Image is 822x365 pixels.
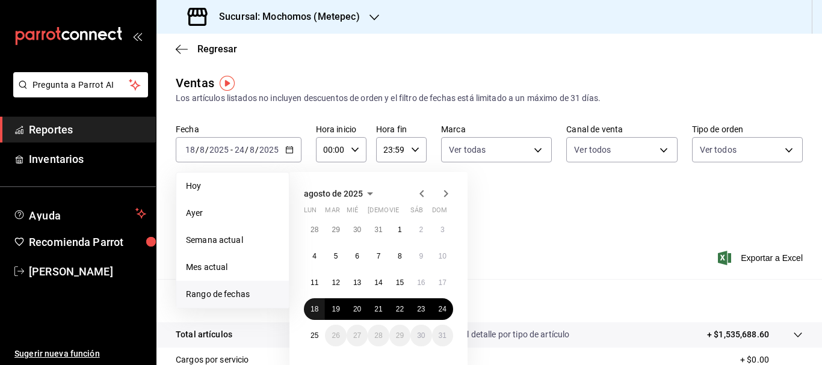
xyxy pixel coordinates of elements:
[439,252,447,260] abbr: 10 de agosto de 2025
[353,225,361,234] abbr: 30 de julio de 2025
[396,305,404,313] abbr: 22 de agosto de 2025
[332,305,339,313] abbr: 19 de agosto de 2025
[707,328,769,341] p: + $1,535,688.60
[14,348,146,360] span: Sugerir nueva función
[325,206,339,219] abbr: martes
[353,305,361,313] abbr: 20 de agosto de 2025
[410,245,431,267] button: 9 de agosto de 2025
[29,234,146,250] span: Recomienda Parrot
[186,207,279,219] span: Ayer
[389,245,410,267] button: 8 de agosto de 2025
[186,180,279,192] span: Hoy
[449,144,486,156] span: Ver todas
[325,325,346,346] button: 26 de agosto de 2025
[389,325,410,346] button: 29 de agosto de 2025
[419,225,423,234] abbr: 2 de agosto de 2025
[29,206,131,221] span: Ayuda
[209,145,229,155] input: ----
[186,288,279,301] span: Rango de fechas
[355,252,359,260] abbr: 6 de agosto de 2025
[196,145,199,155] span: /
[332,225,339,234] abbr: 29 de julio de 2025
[410,325,431,346] button: 30 de agosto de 2025
[417,331,425,340] abbr: 30 de agosto de 2025
[255,145,259,155] span: /
[347,272,368,293] button: 13 de agosto de 2025
[304,189,363,198] span: agosto de 2025
[316,125,366,133] label: Hora inicio
[374,225,382,234] abbr: 31 de julio de 2025
[389,272,410,293] button: 15 de agosto de 2025
[334,252,338,260] abbr: 5 de agosto de 2025
[176,43,237,55] button: Regresar
[368,325,389,346] button: 28 de agosto de 2025
[304,272,325,293] button: 11 de agosto de 2025
[347,325,368,346] button: 27 de agosto de 2025
[325,272,346,293] button: 12 de agosto de 2025
[312,252,317,260] abbr: 4 de agosto de 2025
[432,245,453,267] button: 10 de agosto de 2025
[389,298,410,320] button: 22 de agosto de 2025
[374,331,382,340] abbr: 28 de agosto de 2025
[439,305,447,313] abbr: 24 de agosto de 2025
[410,219,431,241] button: 2 de agosto de 2025
[176,74,214,92] div: Ventas
[574,144,611,156] span: Ver todos
[368,219,389,241] button: 31 de julio de 2025
[347,245,368,267] button: 6 de agosto de 2025
[410,206,423,219] abbr: sábado
[419,252,423,260] abbr: 9 de agosto de 2025
[199,145,205,155] input: --
[186,261,279,274] span: Mes actual
[220,76,235,91] button: Tooltip marker
[176,328,232,341] p: Total artículos
[325,245,346,267] button: 5 de agosto de 2025
[368,245,389,267] button: 7 de agosto de 2025
[8,87,148,100] a: Pregunta a Parrot AI
[417,278,425,287] abbr: 16 de agosto de 2025
[410,272,431,293] button: 16 de agosto de 2025
[398,252,402,260] abbr: 8 de agosto de 2025
[377,252,381,260] abbr: 7 de agosto de 2025
[186,234,279,247] span: Semana actual
[29,151,146,167] span: Inventarios
[692,125,803,133] label: Tipo de orden
[197,43,237,55] span: Regresar
[441,125,552,133] label: Marca
[304,206,317,219] abbr: lunes
[410,298,431,320] button: 23 de agosto de 2025
[347,219,368,241] button: 30 de julio de 2025
[259,145,279,155] input: ----
[304,245,325,267] button: 4 de agosto de 2025
[332,278,339,287] abbr: 12 de agosto de 2025
[311,225,318,234] abbr: 28 de julio de 2025
[432,206,447,219] abbr: domingo
[325,219,346,241] button: 29 de julio de 2025
[176,125,301,133] label: Fecha
[205,145,209,155] span: /
[311,331,318,340] abbr: 25 de agosto de 2025
[176,92,803,105] div: Los artículos listados no incluyen descuentos de orden y el filtro de fechas está limitado a un m...
[720,251,803,265] button: Exportar a Excel
[368,206,439,219] abbr: jueves
[245,145,249,155] span: /
[304,219,325,241] button: 28 de julio de 2025
[432,298,453,320] button: 24 de agosto de 2025
[185,145,196,155] input: --
[304,298,325,320] button: 18 de agosto de 2025
[432,325,453,346] button: 31 de agosto de 2025
[249,145,255,155] input: --
[234,145,245,155] input: --
[374,305,382,313] abbr: 21 de agosto de 2025
[432,219,453,241] button: 3 de agosto de 2025
[389,219,410,241] button: 1 de agosto de 2025
[304,325,325,346] button: 25 de agosto de 2025
[132,31,142,41] button: open_drawer_menu
[439,331,447,340] abbr: 31 de agosto de 2025
[347,206,358,219] abbr: miércoles
[230,145,233,155] span: -
[376,125,427,133] label: Hora fin
[304,186,377,201] button: agosto de 2025
[396,331,404,340] abbr: 29 de agosto de 2025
